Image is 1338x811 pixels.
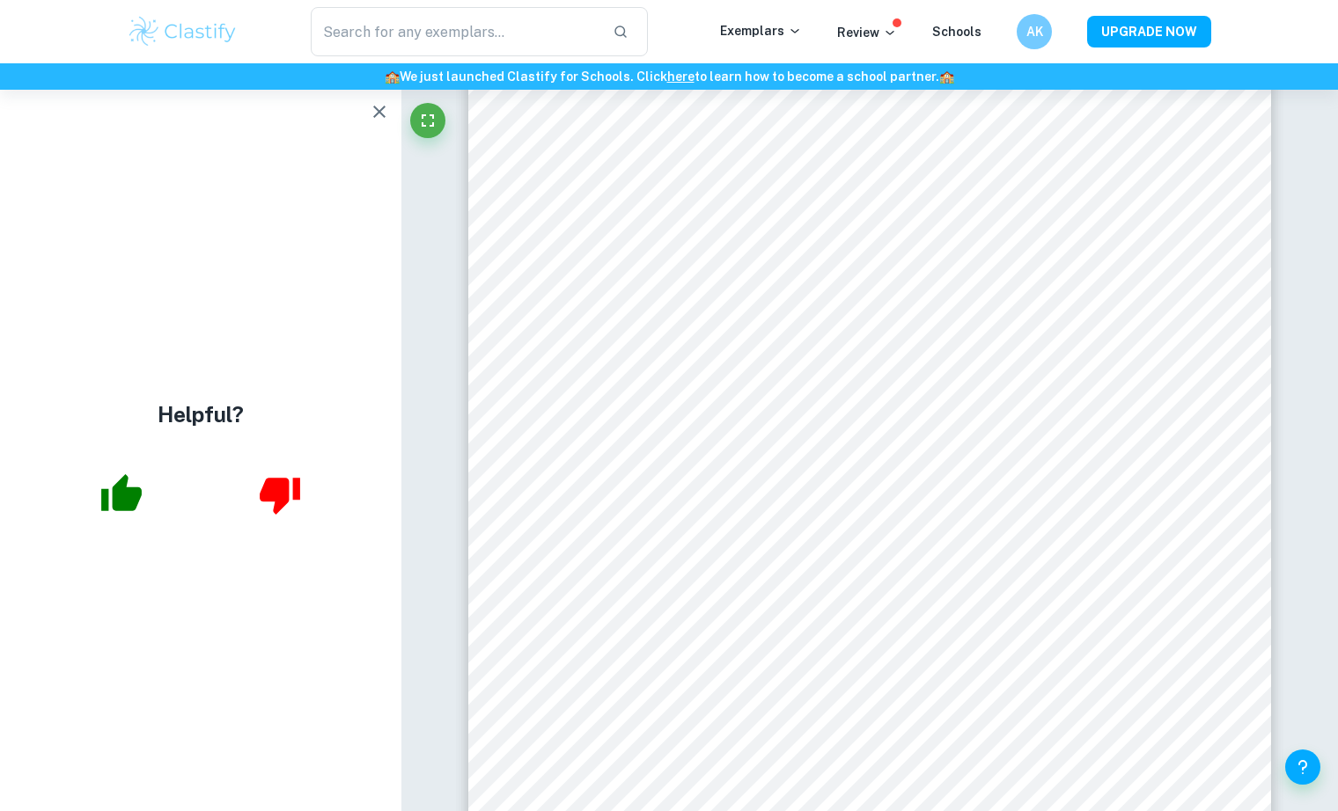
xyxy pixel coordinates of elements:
p: Review [837,23,897,42]
a: here [667,69,695,84]
img: Clastify logo [127,14,239,49]
h6: We just launched Clastify for Schools. Click to learn how to become a school partner. [4,67,1334,86]
input: Search for any exemplars... [311,7,599,56]
span: 🏫 [939,69,954,84]
a: Schools [932,25,981,39]
span: 🏫 [385,69,400,84]
button: Fullscreen [410,103,445,138]
p: Exemplars [720,21,802,40]
button: UPGRADE NOW [1087,16,1211,47]
button: Help and Feedback [1285,749,1320,785]
button: AK [1017,14,1052,49]
h6: AK [1025,22,1045,41]
h4: Helpful? [158,398,244,430]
